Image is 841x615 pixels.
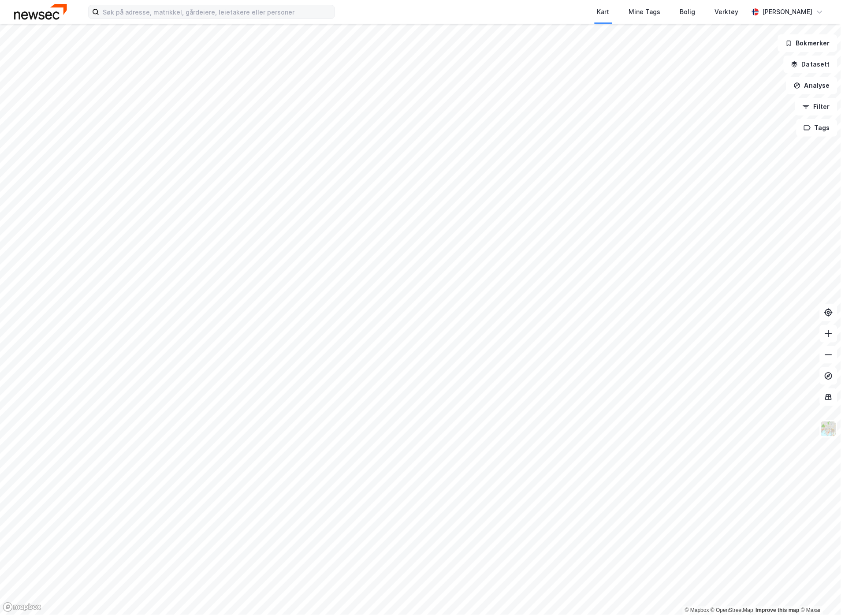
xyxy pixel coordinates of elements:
button: Tags [796,119,837,137]
button: Filter [795,98,837,116]
button: Bokmerker [778,34,837,52]
a: Mapbox [685,608,709,614]
div: Kontrollprogram for chat [797,573,841,615]
div: Mine Tags [629,7,661,17]
div: Bolig [680,7,696,17]
div: Kart [597,7,610,17]
div: Verktøy [715,7,739,17]
img: newsec-logo.f6e21ccffca1b3a03d2d.png [14,4,67,19]
button: Analyse [786,77,837,94]
button: Datasett [784,56,837,73]
a: Mapbox homepage [3,602,41,612]
input: Søk på adresse, matrikkel, gårdeiere, leietakere eller personer [99,5,335,19]
div: [PERSON_NAME] [763,7,813,17]
a: OpenStreetMap [711,608,754,614]
iframe: Chat Widget [797,573,841,615]
a: Improve this map [756,608,800,614]
img: Z [820,421,837,437]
